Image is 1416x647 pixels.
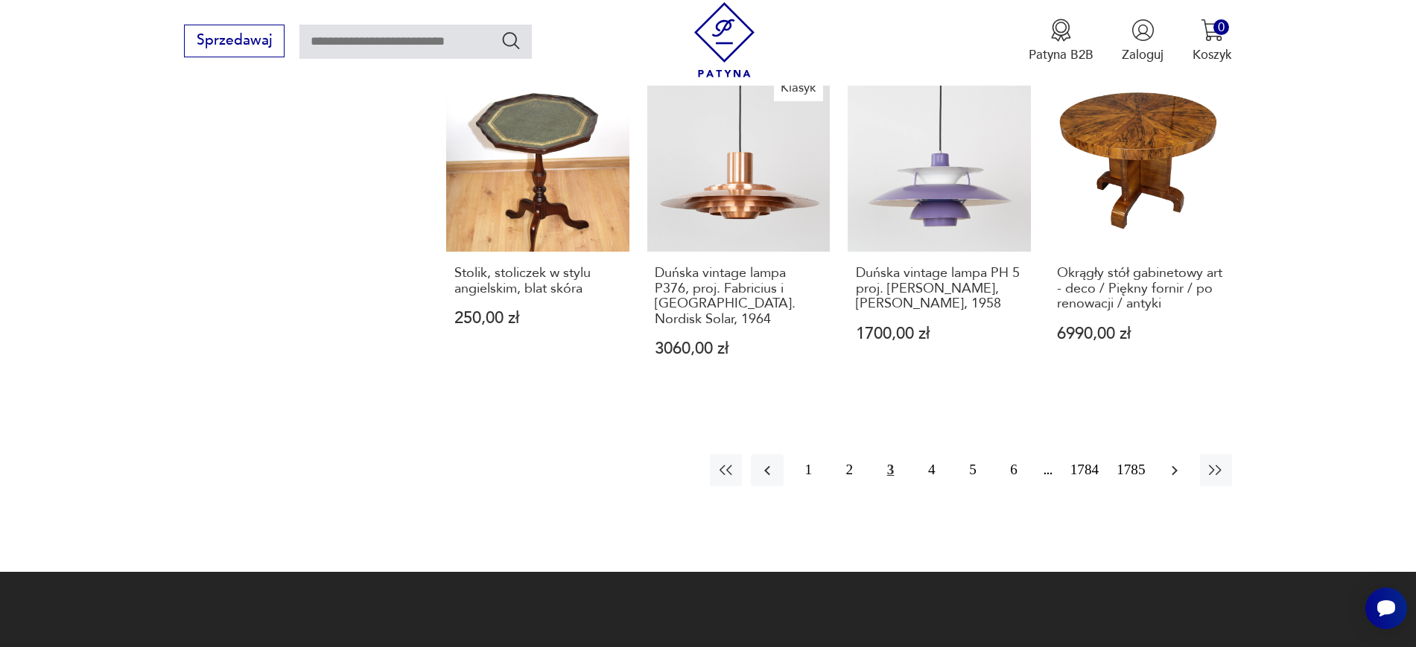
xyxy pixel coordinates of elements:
[874,454,907,486] button: 3
[1193,19,1232,63] button: 0Koszyk
[998,454,1030,486] button: 6
[1050,19,1073,42] img: Ikona medalu
[1365,587,1407,629] iframe: Smartsupp widget button
[1213,19,1229,35] div: 0
[856,266,1023,311] h3: Duńska vintage lampa PH 5 proj. [PERSON_NAME], [PERSON_NAME], 1958
[1057,326,1224,342] p: 6990,00 zł
[1029,46,1093,63] p: Patyna B2B
[1057,266,1224,311] h3: Okrągły stół gabinetowy art - deco / Piękny fornir / po renowacji / antyki
[956,454,988,486] button: 5
[501,30,522,51] button: Szukaj
[1193,46,1232,63] p: Koszyk
[1131,19,1155,42] img: Ikonka użytkownika
[687,2,762,77] img: Patyna - sklep z meblami i dekoracjami vintage
[454,310,621,326] p: 250,00 zł
[655,341,822,357] p: 3060,00 zł
[454,266,621,296] h3: Stolik, stoliczek w stylu angielskim, blat skóra
[915,454,947,486] button: 4
[446,68,629,392] a: Stolik, stoliczek w stylu angielskim, blat skóraStolik, stoliczek w stylu angielskim, blat skóra2...
[793,454,825,486] button: 1
[848,68,1031,392] a: Duńska vintage lampa PH 5 proj. Poul Henningsen, Louis Poulsen, 1958Duńska vintage lampa PH 5 pro...
[1122,19,1163,63] button: Zaloguj
[184,25,285,57] button: Sprzedawaj
[1049,68,1232,392] a: Okrągły stół gabinetowy art - deco / Piękny fornir / po renowacji / antykiOkrągły stół gabinetowy...
[1201,19,1224,42] img: Ikona koszyka
[1029,19,1093,63] button: Patyna B2B
[1122,46,1163,63] p: Zaloguj
[647,68,831,392] a: KlasykDuńska vintage lampa P376, proj. Fabricius i Kastholm. Nordisk Solar, 1964Duńska vintage la...
[1066,454,1103,486] button: 1784
[834,454,866,486] button: 2
[655,266,822,327] h3: Duńska vintage lampa P376, proj. Fabricius i [GEOGRAPHIC_DATA]. Nordisk Solar, 1964
[1029,19,1093,63] a: Ikona medaluPatyna B2B
[856,326,1023,342] p: 1700,00 zł
[184,36,285,48] a: Sprzedawaj
[1112,454,1149,486] button: 1785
